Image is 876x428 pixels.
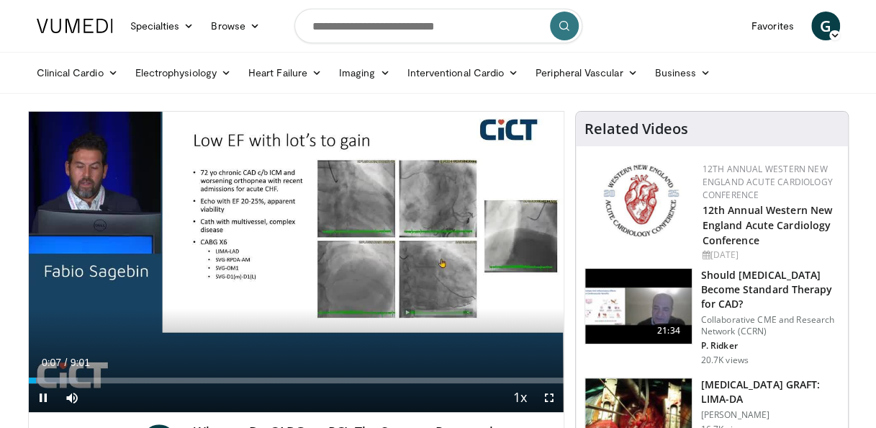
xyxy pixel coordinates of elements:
[701,409,839,421] p: [PERSON_NAME]
[703,203,832,247] a: 12th Annual Western New England Acute Cardiology Conference
[29,378,564,383] div: Progress Bar
[585,269,692,344] img: eb63832d-2f75-457d-8c1a-bbdc90eb409c.150x105_q85_crop-smart_upscale.jpg
[811,12,840,40] a: G
[399,58,528,87] a: Interventional Cardio
[527,58,646,87] a: Peripheral Vascular
[29,112,564,413] video-js: Video Player
[701,340,839,352] p: P. Ridker
[240,58,330,87] a: Heart Failure
[65,357,68,368] span: /
[703,163,833,201] a: 12th Annual Western New England Acute Cardiology Conference
[701,378,839,406] h3: [MEDICAL_DATA] GRAFT: LIMA-DA
[330,58,399,87] a: Imaging
[646,58,719,87] a: Business
[584,120,688,138] h4: Related Videos
[294,9,582,43] input: Search topics, interventions
[701,355,749,366] p: 20.7K views
[28,58,127,87] a: Clinical Cardio
[58,383,86,412] button: Mute
[202,12,268,40] a: Browse
[506,383,535,412] button: Playback Rate
[122,12,203,40] a: Specialties
[71,357,90,368] span: 9:01
[127,58,240,87] a: Electrophysiology
[701,268,839,311] h3: Should [MEDICAL_DATA] Become Standard Therapy for CAD?
[29,383,58,412] button: Pause
[584,268,839,366] a: 21:34 Should [MEDICAL_DATA] Become Standard Therapy for CAD? Collaborative CME and Research Netwo...
[703,249,836,262] div: [DATE]
[42,357,61,368] span: 0:07
[651,324,686,338] span: 21:34
[743,12,803,40] a: Favorites
[37,19,113,33] img: VuMedi Logo
[601,163,681,238] img: 0954f259-7907-4053-a817-32a96463ecc8.png.150x105_q85_autocrop_double_scale_upscale_version-0.2.png
[701,314,839,337] p: Collaborative CME and Research Network (CCRN)
[535,383,564,412] button: Fullscreen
